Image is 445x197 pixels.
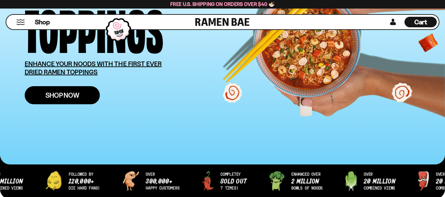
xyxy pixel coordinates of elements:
span: Cart [414,18,427,26]
span: Free U.S. Shipping on Orders over $40 🍜 [170,1,275,7]
a: Shop Now [25,86,100,104]
button: Mobile Menu Trigger [16,19,25,25]
span: Shop Now [45,92,79,99]
a: Cart [404,15,437,29]
span: Shop [35,18,50,27]
u: ENHANCE YOUR NOODS WITH THE FIRST EVER DRIED RAMEN TOPPINGS [25,60,162,76]
div: Toppings [25,5,163,50]
a: Shop [35,17,50,27]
